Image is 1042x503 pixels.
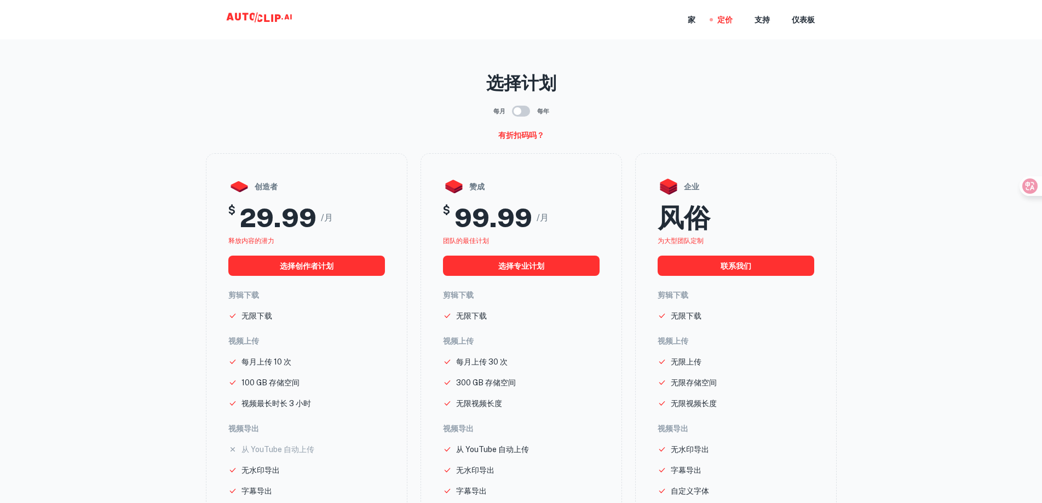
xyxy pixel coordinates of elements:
font: 团队的最佳计划 [443,237,489,245]
font: 联系我们 [721,262,751,270]
font: 无限下载 [456,311,487,320]
font: 无限下载 [241,311,272,320]
font: 无限存储空间 [671,378,717,387]
font: 每月 [493,108,505,114]
font: 视频导出 [658,424,688,433]
font: /月 [537,212,549,223]
font: 字幕导出 [456,487,487,495]
font: 无水印导出 [456,466,494,475]
font: 视频上传 [228,337,259,345]
font: 剪辑下载 [443,291,474,299]
button: 有折扣码吗？ [494,126,549,144]
font: 无限视频长度 [671,399,717,408]
font: 29.99 [240,202,316,233]
font: 选择创作者计划 [280,262,333,270]
font: 99.99 [454,202,532,233]
font: 风俗 [658,202,710,233]
font: 从 YouTube 自动上传 [456,445,529,454]
font: 每月上传 10 次 [241,357,291,366]
font: 剪辑下载 [658,291,688,299]
font: 支持 [755,16,770,25]
font: 剪辑下载 [228,291,259,299]
font: 无水印导出 [241,466,280,475]
button: 联系我们 [658,256,814,276]
font: 从 YouTube 自动上传 [241,445,314,454]
font: 视频上传 [658,337,688,345]
font: 自定义字体 [671,487,709,495]
font: 字幕导出 [241,487,272,495]
font: 企业 [684,182,699,191]
font: 无限上传 [671,357,701,366]
font: 选择专业计划 [498,262,544,270]
font: 创造者 [255,182,278,191]
font: 300 GB 存储空间 [456,378,516,387]
font: 选择计划 [486,73,556,93]
font: 视频最长时长 3 小时 [241,399,311,408]
font: 每年 [537,108,549,114]
font: 视频导出 [228,424,259,433]
font: $ [443,204,450,217]
font: 定价 [717,16,733,25]
button: 选择创作者计划 [228,256,385,276]
font: $ [228,204,235,217]
font: /月 [321,212,333,223]
font: 无水印导出 [671,445,709,454]
font: 100 GB 存储空间 [241,378,300,387]
font: 仪表板 [792,16,815,25]
font: 无限视频长度 [456,399,502,408]
font: 视频上传 [443,337,474,345]
font: 赞成 [469,182,485,191]
font: 为大型团队定制 [658,237,704,245]
font: 有折扣码吗？ [498,131,544,140]
font: 无限下载 [671,311,701,320]
font: 视频导出 [443,424,474,433]
button: 选择专业计划 [443,256,600,276]
font: 释放内容的潜力 [228,237,274,245]
font: 字幕导出 [671,466,701,475]
font: 每月上传 30 次 [456,357,508,366]
font: 家 [688,16,695,25]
